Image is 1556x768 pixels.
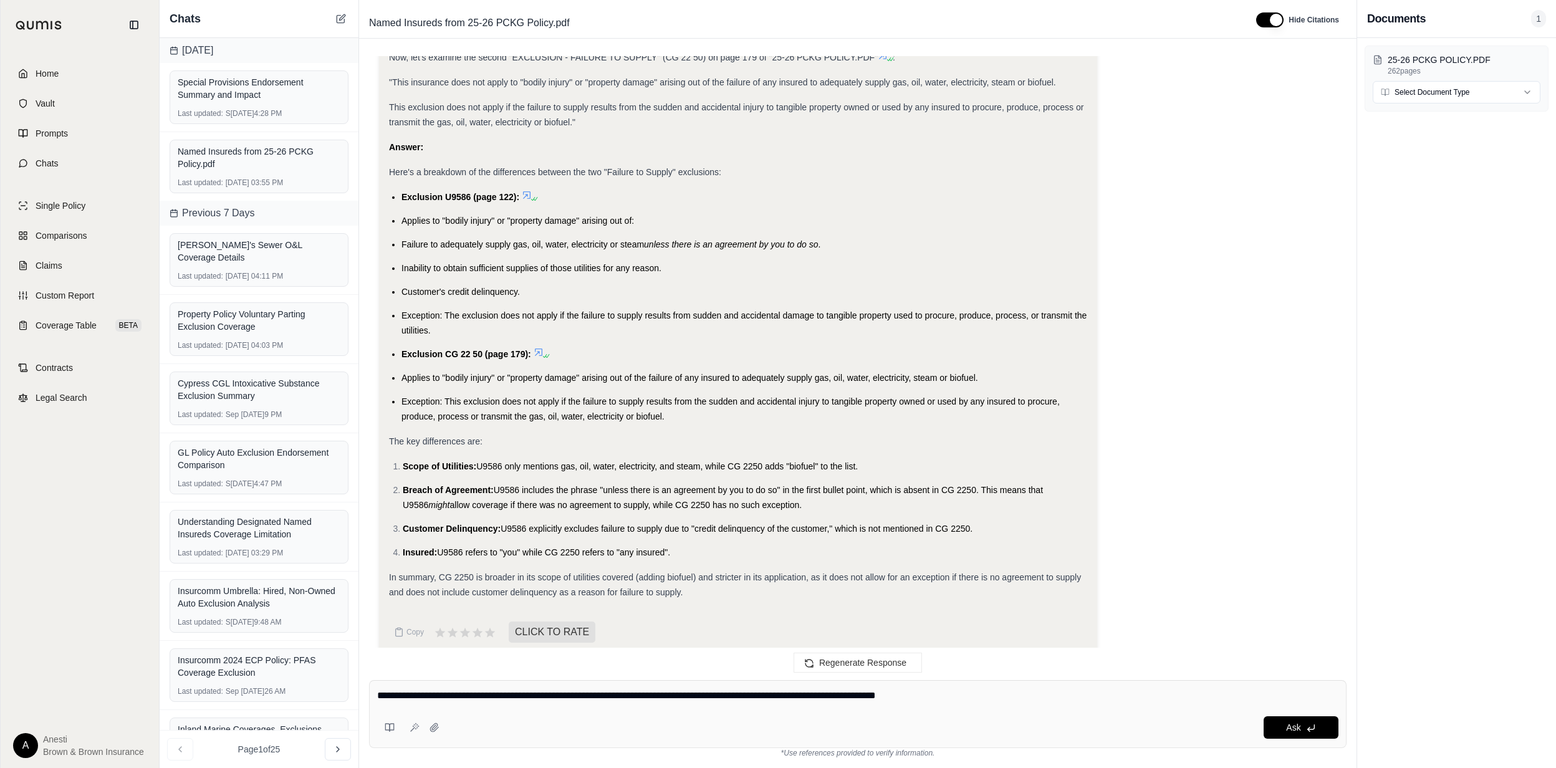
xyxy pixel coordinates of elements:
div: Sep [DATE]9 PM [178,410,340,420]
button: Copy [389,620,429,645]
span: Last updated: [178,686,223,696]
span: Applies to "bodily injury" or "property damage" arising out of the failure of any insured to adeq... [401,373,978,383]
p: 262 pages [1388,66,1540,76]
div: Insurcomm 2024 ECP Policy: PFAS Coverage Exclusion [178,654,340,679]
span: Brown & Brown Insurance [43,746,144,758]
div: Property Policy Voluntary Parting Exclusion Coverage [178,308,340,333]
div: [PERSON_NAME]'s Sewer O&L Coverage Details [178,239,340,264]
span: Hide Citations [1289,15,1339,25]
span: Contracts [36,362,73,374]
span: Regenerate Response [819,658,906,668]
div: Special Provisions Endorsement Summary and Impact [178,76,340,101]
h3: Documents [1367,10,1426,27]
span: Chats [170,10,201,27]
span: Last updated: [178,340,223,350]
div: S[DATE]4:47 PM [178,479,340,489]
button: Collapse sidebar [124,15,144,35]
span: Exclusion CG 22 50 (page 179): [401,349,531,359]
a: Custom Report [8,282,151,309]
div: Edit Title [364,13,1241,33]
div: Sep [DATE]26 AM [178,686,340,696]
div: [DATE] 03:55 PM [178,178,340,188]
span: Custom Report [36,289,94,302]
button: Regenerate Response [794,653,922,673]
span: BETA [115,319,142,332]
div: Previous 7 Days [160,201,358,226]
span: Customer Delinquency: [403,524,501,534]
span: Last updated: [178,108,223,118]
div: S[DATE]4:28 PM [178,108,340,118]
span: Exclusion U9586 (page 122): [401,192,519,202]
span: Inability to obtain sufficient supplies of those utilities for any reason. [401,263,661,273]
span: Failure to adequately supply gas, oil, water, electricity or steam [401,239,644,249]
span: Last updated: [178,410,223,420]
div: A [13,733,38,758]
div: GL Policy Auto Exclusion Endorsement Comparison [178,446,340,471]
span: Named Insureds from 25-26 PCKG Policy.pdf [364,13,575,33]
a: Legal Search [8,384,151,411]
span: Here's a breakdown of the differences between the two "Failure to Supply" exclusions: [389,167,721,177]
span: 1 [1531,10,1546,27]
div: S[DATE]9:48 AM [178,617,340,627]
span: . [818,239,820,249]
a: Coverage TableBETA [8,312,151,339]
span: Page 1 of 25 [238,743,281,756]
span: "This insurance does not apply to "bodily injury" or "property damage" arising out of the failure... [389,77,1056,87]
div: [DATE] 04:03 PM [178,340,340,350]
a: Chats [8,150,151,177]
a: Prompts [8,120,151,147]
a: Vault [8,90,151,117]
span: Prompts [36,127,68,140]
div: [DATE] [160,38,358,63]
strong: Answer: [389,142,423,152]
span: Last updated: [178,548,223,558]
div: Understanding Designated Named Insureds Coverage Limitation [178,516,340,540]
span: U9586 includes the phrase "unless there is an agreement by you to do so" in the first bullet poin... [403,485,1043,510]
span: Last updated: [178,479,223,489]
span: Comparisons [36,229,87,242]
span: Anesti [43,733,144,746]
span: Vault [36,97,55,110]
a: Claims [8,252,151,279]
span: In summary, CG 2250 is broader in its scope of utilities covered (adding biofuel) and stricter in... [389,572,1081,597]
span: Exception: This exclusion does not apply if the failure to supply results from the sudden and acc... [401,396,1060,421]
span: U9586 refers to "you" while CG 2250 refers to "any insured". [437,547,670,557]
span: U9586 only mentions gas, oil, water, electricity, and steam, while CG 2250 adds "biofuel" to the ... [476,461,858,471]
span: might [428,500,449,510]
span: The key differences are: [389,436,483,446]
img: Qumis Logo [16,21,62,30]
span: Last updated: [178,178,223,188]
span: Last updated: [178,271,223,281]
div: *Use references provided to verify information. [369,748,1347,758]
span: Breach of Agreement: [403,485,494,495]
div: [DATE] 04:11 PM [178,271,340,281]
span: Now, let's examine the second "EXCLUSION - FAILURE TO SUPPLY" (CG 22 50) on page 179 of "25-26 PC... [389,52,878,62]
button: 25-26 PCKG POLICY.PDF262pages [1373,54,1540,76]
div: Insurcomm Umbrella: Hired, Non-Owned Auto Exclusion Analysis [178,585,340,610]
a: Contracts [8,354,151,382]
button: New Chat [334,11,348,26]
span: Legal Search [36,391,87,404]
span: Claims [36,259,62,272]
a: Home [8,60,151,87]
a: Comparisons [8,222,151,249]
span: Chats [36,157,59,170]
span: Customer's credit delinquency. [401,287,520,297]
span: This exclusion does not apply if the failure to supply results from the sudden and accidental inj... [389,102,1083,127]
span: Applies to "bodily injury" or "property damage" arising out of: [401,216,634,226]
span: unless there is an agreement by you to do so [644,239,818,249]
div: Named Insureds from 25-26 PCKG Policy.pdf [178,145,340,170]
span: Home [36,67,59,80]
span: Last updated: [178,617,223,627]
span: Scope of Utilities: [403,461,476,471]
div: Cypress CGL Intoxicative Substance Exclusion Summary [178,377,340,402]
p: 25-26 PCKG POLICY.PDF [1388,54,1540,66]
span: CLICK TO RATE [509,622,595,643]
span: U9586 explicitly excludes failure to supply due to "credit delinquency of the customer," which is... [501,524,972,534]
a: Single Policy [8,192,151,219]
span: Exception: The exclusion does not apply if the failure to supply results from sudden and accident... [401,310,1087,335]
span: Copy [406,627,424,637]
span: Ask [1286,722,1300,732]
span: allow coverage if there was no agreement to supply, while CG 2250 has no such exception. [450,500,802,510]
button: Ask [1264,716,1338,739]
